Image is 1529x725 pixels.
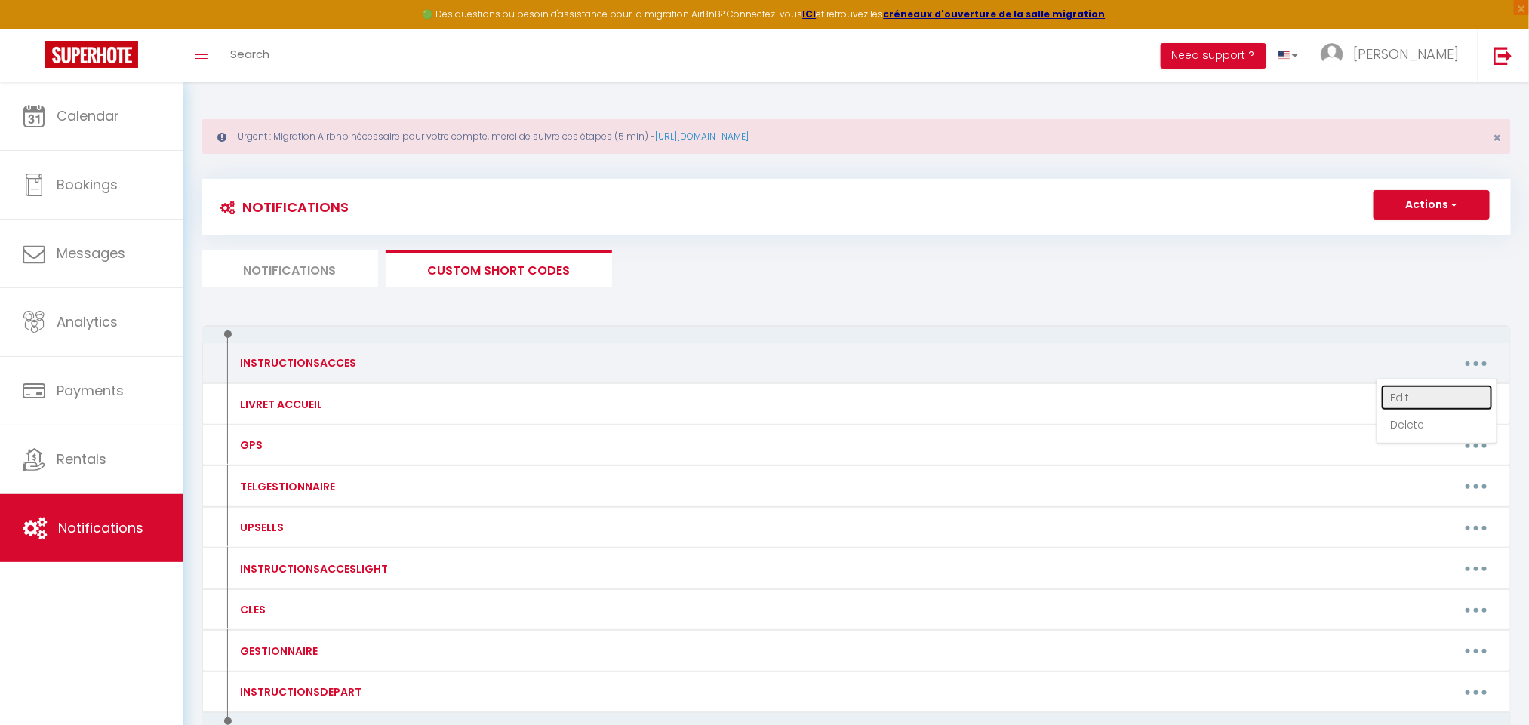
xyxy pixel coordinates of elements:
[57,175,118,194] span: Bookings
[219,29,281,82] a: Search
[1381,412,1493,438] a: Delete
[386,250,612,287] li: Custom Short Codes
[1374,190,1490,220] button: Actions
[57,312,118,331] span: Analytics
[57,450,106,468] span: Rentals
[236,355,356,371] div: INSTRUCTIONSACCES
[57,381,124,400] span: Payments
[236,437,263,453] div: GPS
[1321,43,1343,66] img: ...
[236,478,335,495] div: TELGESTIONNAIRE
[58,518,143,537] span: Notifications
[236,643,318,659] div: GESTIONNAIRE
[1494,46,1512,65] img: logout
[202,250,378,287] li: Notifications
[230,46,269,62] span: Search
[1493,128,1501,147] span: ×
[57,244,125,263] span: Messages
[1353,45,1459,63] span: [PERSON_NAME]
[236,519,284,536] div: UPSELLS
[803,8,817,20] a: ICI
[213,190,349,224] h3: Notifications
[202,119,1511,154] div: Urgent : Migration Airbnb nécessaire pour votre compte, merci de suivre ces étapes (5 min) -
[236,684,361,700] div: INSTRUCTIONSDEPART
[12,6,57,51] button: Ouvrir le widget de chat LiveChat
[884,8,1106,20] a: créneaux d'ouverture de la salle migration
[236,601,266,618] div: CLES
[1381,385,1493,410] a: Edit
[57,106,119,125] span: Calendar
[1493,131,1501,145] button: Close
[45,41,138,68] img: Super Booking
[655,130,749,143] a: [URL][DOMAIN_NAME]
[236,561,388,577] div: INSTRUCTIONSACCESLIGHT
[236,396,322,413] div: LIVRET ACCUEIL
[1161,43,1266,69] button: Need support ?
[1309,29,1478,82] a: ... [PERSON_NAME]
